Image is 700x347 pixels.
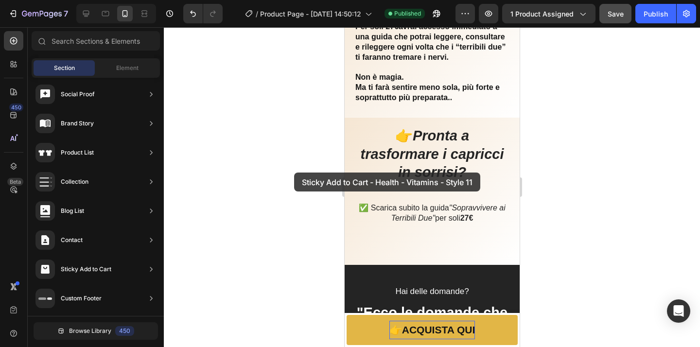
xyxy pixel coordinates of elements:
div: Sticky Add to Cart [61,264,111,274]
button: Save [599,4,631,23]
div: 450 [115,326,134,336]
span: Element [116,64,139,72]
p: 7 [64,8,68,19]
span: Save [608,10,624,18]
button: 7 [4,4,72,23]
div: Undo/Redo [183,4,223,23]
span: 1 product assigned [510,9,574,19]
span: Product Page - [DATE] 14:50:12 [260,9,361,19]
button: Browse Library450 [34,322,158,340]
button: Publish [635,4,676,23]
div: Contact [61,235,83,245]
input: Search Sections & Elements [32,31,160,51]
div: 450 [9,104,23,111]
div: Product List [61,148,94,157]
div: Collection [61,177,88,187]
button: 1 product assigned [502,4,595,23]
div: Custom Footer [61,294,102,303]
div: Beta [7,178,23,186]
span: Browse Library [69,327,111,335]
div: Brand Story [61,119,94,128]
iframe: Design area [345,27,520,347]
span: Published [394,9,421,18]
div: Open Intercom Messenger [667,299,690,323]
div: Social Proof [61,89,95,99]
span: / [256,9,258,19]
div: Blog List [61,206,84,216]
div: Publish [644,9,668,19]
span: Section [54,64,75,72]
